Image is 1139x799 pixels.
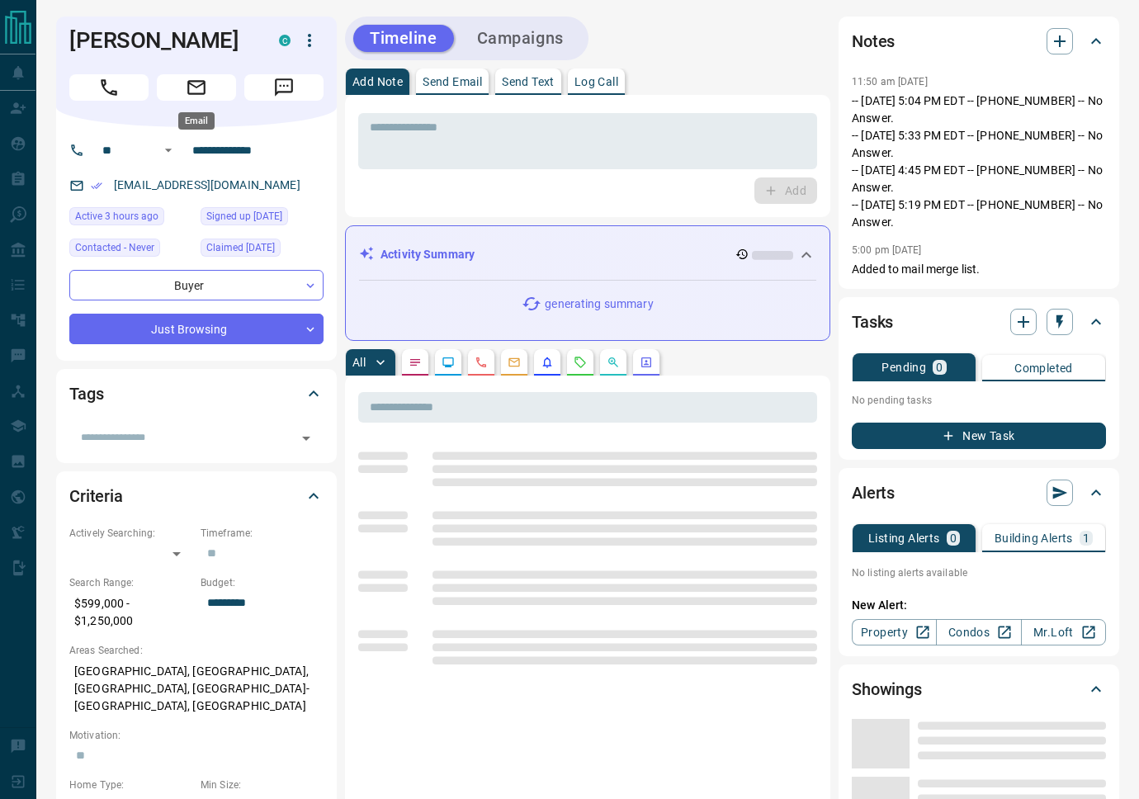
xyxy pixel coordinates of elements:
[69,314,324,344] div: Just Browsing
[201,778,324,792] p: Min Size:
[574,356,587,369] svg: Requests
[69,658,324,720] p: [GEOGRAPHIC_DATA], [GEOGRAPHIC_DATA], [GEOGRAPHIC_DATA], [GEOGRAPHIC_DATA]-[GEOGRAPHIC_DATA], [GE...
[852,28,895,54] h2: Notes
[574,76,618,87] p: Log Call
[852,423,1106,449] button: New Task
[541,356,554,369] svg: Listing Alerts
[114,178,300,191] a: [EMAIL_ADDRESS][DOMAIN_NAME]
[69,575,192,590] p: Search Range:
[157,74,236,101] span: Email
[352,357,366,368] p: All
[545,295,653,313] p: generating summary
[69,643,324,658] p: Areas Searched:
[201,526,324,541] p: Timeframe:
[936,362,943,373] p: 0
[852,261,1106,278] p: Added to mail merge list.
[206,208,282,225] span: Signed up [DATE]
[852,21,1106,61] div: Notes
[380,246,475,263] p: Activity Summary
[69,74,149,101] span: Call
[353,25,454,52] button: Timeline
[69,381,103,407] h2: Tags
[1083,532,1089,544] p: 1
[852,473,1106,513] div: Alerts
[461,25,580,52] button: Campaigns
[91,180,102,191] svg: Email Verified
[1014,362,1073,374] p: Completed
[640,356,653,369] svg: Agent Actions
[69,483,123,509] h2: Criteria
[69,590,192,635] p: $599,000 - $1,250,000
[75,208,158,225] span: Active 3 hours ago
[206,239,275,256] span: Claimed [DATE]
[69,27,254,54] h1: [PERSON_NAME]
[409,356,422,369] svg: Notes
[475,356,488,369] svg: Calls
[852,597,1106,614] p: New Alert:
[950,532,957,544] p: 0
[69,374,324,414] div: Tags
[852,309,893,335] h2: Tasks
[69,270,324,300] div: Buyer
[852,676,922,702] h2: Showings
[69,526,192,541] p: Actively Searching:
[852,619,937,645] a: Property
[852,302,1106,342] div: Tasks
[852,388,1106,413] p: No pending tasks
[201,239,324,262] div: Wed Feb 14 2024
[607,356,620,369] svg: Opportunities
[69,728,324,743] p: Motivation:
[295,427,318,450] button: Open
[852,565,1106,580] p: No listing alerts available
[1021,619,1106,645] a: Mr.Loft
[359,239,816,270] div: Activity Summary
[852,244,922,256] p: 5:00 pm [DATE]
[279,35,291,46] div: condos.ca
[442,356,455,369] svg: Lead Browsing Activity
[423,76,482,87] p: Send Email
[502,76,555,87] p: Send Text
[852,480,895,506] h2: Alerts
[69,778,192,792] p: Home Type:
[508,356,521,369] svg: Emails
[995,532,1073,544] p: Building Alerts
[201,575,324,590] p: Budget:
[868,532,940,544] p: Listing Alerts
[881,362,926,373] p: Pending
[69,207,192,230] div: Thu Aug 14 2025
[178,112,215,130] div: Email
[852,76,928,87] p: 11:50 am [DATE]
[75,239,154,256] span: Contacted - Never
[936,619,1021,645] a: Condos
[852,669,1106,709] div: Showings
[69,476,324,516] div: Criteria
[244,74,324,101] span: Message
[201,207,324,230] div: Fri Sep 15 2017
[352,76,403,87] p: Add Note
[852,92,1106,231] p: -- [DATE] 5:04 PM EDT -- [PHONE_NUMBER] -- No Answer. -- [DATE] 5:33 PM EDT -- [PHONE_NUMBER] -- ...
[158,140,178,160] button: Open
